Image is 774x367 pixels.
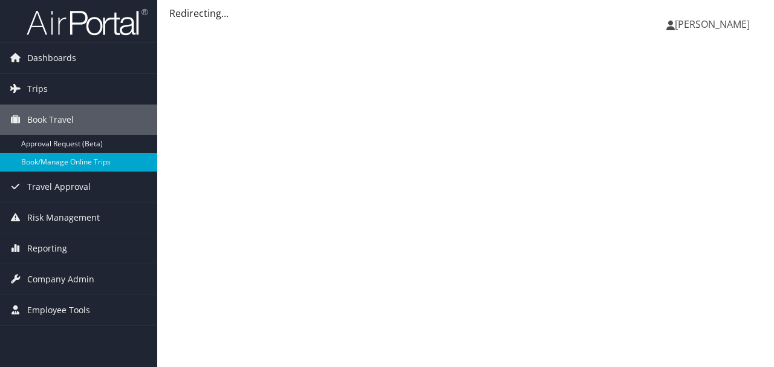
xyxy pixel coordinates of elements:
[169,6,762,21] div: Redirecting...
[27,203,100,233] span: Risk Management
[27,172,91,202] span: Travel Approval
[27,8,148,36] img: airportal-logo.png
[27,105,74,135] span: Book Travel
[666,6,762,42] a: [PERSON_NAME]
[27,74,48,104] span: Trips
[675,18,750,31] span: [PERSON_NAME]
[27,43,76,73] span: Dashboards
[27,233,67,264] span: Reporting
[27,295,90,325] span: Employee Tools
[27,264,94,294] span: Company Admin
